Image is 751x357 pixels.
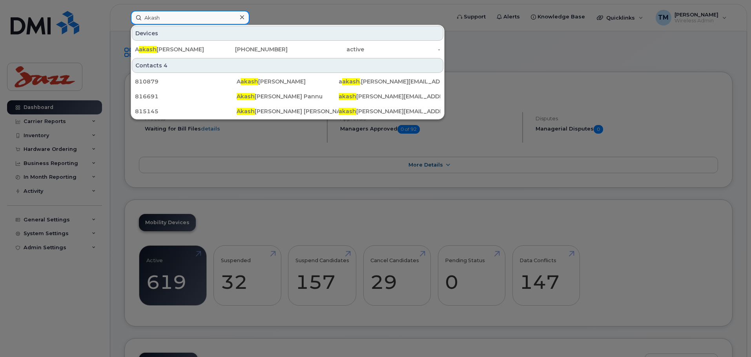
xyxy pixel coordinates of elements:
div: [PERSON_NAME] Pannu [237,92,338,100]
div: 816691 [135,92,237,100]
div: 815145 [135,107,237,115]
a: Aakash[PERSON_NAME][PHONE_NUMBER]active- [132,42,443,56]
span: Akash [237,93,255,100]
div: [PERSON_NAME][EMAIL_ADDRESS][PERSON_NAME][DOMAIN_NAME] [339,107,440,115]
div: Contacts [132,58,443,73]
a: 816691Akash[PERSON_NAME] Pannuakash[PERSON_NAME][EMAIL_ADDRESS][DOMAIN_NAME] [132,89,443,103]
span: akash [339,108,356,115]
div: [PERSON_NAME] [PERSON_NAME] [237,107,338,115]
span: akash [342,78,360,85]
span: Akash [237,108,255,115]
span: akash [139,46,157,53]
div: - [364,45,441,53]
span: 4 [164,62,168,69]
div: active [288,45,364,53]
div: [PHONE_NUMBER] [211,45,288,53]
div: A [PERSON_NAME] [135,45,211,53]
span: akash [339,93,356,100]
a: 815145Akash[PERSON_NAME] [PERSON_NAME]akash[PERSON_NAME][EMAIL_ADDRESS][PERSON_NAME][DOMAIN_NAME] [132,104,443,118]
div: 810879 [135,78,237,85]
a: 810879Aakash[PERSON_NAME]aakash.[PERSON_NAME][EMAIL_ADDRESS][DOMAIN_NAME] [132,74,443,89]
div: A [PERSON_NAME] [237,78,338,85]
span: akash [241,78,258,85]
div: a .[PERSON_NAME][EMAIL_ADDRESS][DOMAIN_NAME] [339,78,440,85]
div: [PERSON_NAME][EMAIL_ADDRESS][DOMAIN_NAME] [339,92,440,100]
div: Devices [132,26,443,41]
